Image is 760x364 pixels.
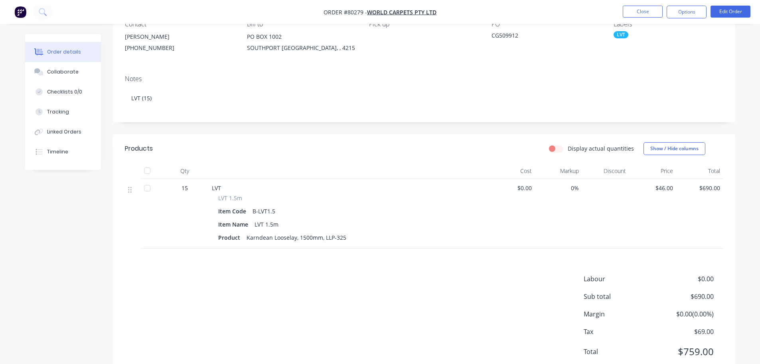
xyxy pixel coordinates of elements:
[212,184,221,192] span: LVT
[47,88,82,95] div: Checklists 0/0
[47,108,69,115] div: Tracking
[654,327,713,336] span: $69.00
[488,163,535,179] div: Cost
[125,42,234,54] div: [PHONE_NUMBER]
[538,184,579,192] span: 0%
[25,102,101,122] button: Tracking
[584,292,655,301] span: Sub total
[676,163,723,179] div: Total
[679,184,720,192] span: $690.00
[249,205,278,217] div: B-LVT1.5
[623,6,663,18] button: Close
[644,142,705,155] button: Show / Hide columns
[125,31,234,57] div: [PERSON_NAME][PHONE_NUMBER]
[654,344,713,359] span: $759.00
[629,163,676,179] div: Price
[247,20,356,28] div: Bill to
[584,347,655,356] span: Total
[654,309,713,319] span: $0.00 ( 0.00 %)
[584,309,655,319] span: Margin
[14,6,26,18] img: Factory
[584,327,655,336] span: Tax
[218,219,251,230] div: Item Name
[218,205,249,217] div: Item Code
[535,163,582,179] div: Markup
[492,31,591,42] div: CG509912
[25,142,101,162] button: Timeline
[369,20,478,28] div: Pick up
[25,82,101,102] button: Checklists 0/0
[667,6,707,18] button: Options
[491,184,532,192] span: $0.00
[324,8,367,16] span: Order #80279 -
[47,48,81,56] div: Order details
[25,62,101,82] button: Collaborate
[654,274,713,284] span: $0.00
[632,184,673,192] span: $46.00
[711,6,750,18] button: Edit Order
[125,75,723,83] div: Notes
[125,144,153,153] div: Products
[568,144,634,153] label: Display actual quantities
[125,31,234,42] div: [PERSON_NAME]
[47,148,68,155] div: Timeline
[25,42,101,62] button: Order details
[47,128,81,135] div: Linked Orders
[25,122,101,142] button: Linked Orders
[614,20,723,28] div: Labels
[243,232,349,243] div: Karndean Looselay, 1500mm, LLP-325
[247,31,356,57] div: PO BOX 1002SOUTHPORT [GEOGRAPHIC_DATA], , 4215
[247,31,356,42] div: PO BOX 1002
[218,194,242,202] span: LVT 1.5m
[182,184,188,192] span: 15
[584,274,655,284] span: Labour
[251,219,282,230] div: LVT 1.5m
[654,292,713,301] span: $690.00
[125,20,234,28] div: Contact
[582,163,629,179] div: Discount
[161,163,209,179] div: Qty
[614,31,628,38] div: LVT
[247,42,356,54] div: SOUTHPORT [GEOGRAPHIC_DATA], , 4215
[218,232,243,243] div: Product
[125,86,723,110] div: LVT (15)
[367,8,436,16] a: World Carpets Pty Ltd
[47,68,79,76] div: Collaborate
[492,20,601,28] div: PO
